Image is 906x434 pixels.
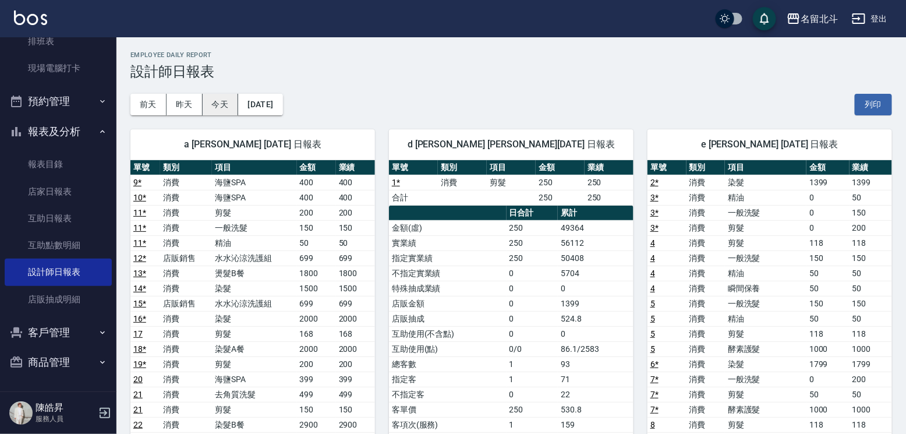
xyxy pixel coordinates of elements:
td: 實業績 [389,235,507,250]
td: 店販銷售 [160,296,212,311]
th: 類別 [686,160,725,175]
td: 海鹽SPA [212,175,296,190]
a: 21 [133,390,143,399]
td: 2900 [336,417,375,432]
td: 消費 [686,175,725,190]
td: 消費 [160,372,212,387]
th: 業績 [585,160,634,175]
td: 168 [336,326,375,341]
td: 金額(虛) [389,220,507,235]
td: 2000 [336,311,375,326]
td: 0 [806,220,849,235]
button: 商品管理 [5,347,112,377]
table: a dense table [389,160,634,206]
td: 總客數 [389,357,507,372]
div: 名留北斗 [801,12,838,26]
td: 2000 [297,341,336,357]
td: 150 [336,402,375,417]
a: 4 [650,269,655,278]
td: 消費 [686,357,725,372]
td: 消費 [686,402,725,417]
td: 50 [850,281,892,296]
td: 49364 [558,220,634,235]
td: 118 [850,326,892,341]
td: 1000 [850,341,892,357]
td: 118 [850,235,892,250]
th: 日合計 [507,206,558,221]
td: 250 [507,402,558,417]
td: 剪髮 [212,402,296,417]
td: 250 [507,235,558,250]
td: 互助使用(點) [389,341,507,357]
td: 0 [507,311,558,326]
td: 1800 [297,266,336,281]
td: 699 [336,250,375,266]
td: 消費 [160,281,212,296]
td: 一般洗髮 [212,220,296,235]
td: 消費 [686,220,725,235]
td: 2000 [336,341,375,357]
td: 93 [558,357,634,372]
th: 單號 [389,160,438,175]
td: 1399 [558,296,634,311]
td: 1500 [297,281,336,296]
a: 8 [650,420,655,429]
button: 名留北斗 [782,7,843,31]
td: 染髮A餐 [212,341,296,357]
td: 消費 [160,311,212,326]
a: 22 [133,420,143,429]
td: 消費 [160,235,212,250]
td: 399 [336,372,375,387]
td: 指定實業績 [389,250,507,266]
td: 1000 [850,402,892,417]
td: 0 [507,387,558,402]
td: 酵素護髮 [725,402,806,417]
th: 項目 [212,160,296,175]
td: 5704 [558,266,634,281]
td: 150 [850,205,892,220]
td: 50 [806,311,849,326]
td: 86.1/2583 [558,341,634,357]
td: 22 [558,387,634,402]
td: 消費 [160,205,212,220]
th: 項目 [487,160,536,175]
td: 精油 [725,266,806,281]
td: 店販銷售 [160,250,212,266]
td: 一般洗髮 [725,250,806,266]
td: 剪髮 [212,205,296,220]
td: 剪髮 [725,326,806,341]
td: 1 [507,417,558,432]
td: 消費 [686,266,725,281]
a: 4 [650,253,655,263]
td: 118 [806,326,849,341]
td: 50 [850,190,892,205]
a: 店販抽成明細 [5,286,112,313]
img: Logo [14,10,47,25]
td: 50 [806,281,849,296]
th: 單號 [647,160,686,175]
td: 0 [806,205,849,220]
td: 159 [558,417,634,432]
a: 17 [133,329,143,338]
td: 合計 [389,190,438,205]
th: 金額 [806,160,849,175]
td: 互助使用(不含點) [389,326,507,341]
td: 0 [507,266,558,281]
td: 消費 [160,417,212,432]
td: 150 [297,402,336,417]
td: 0/0 [507,341,558,357]
td: 1799 [850,357,892,372]
td: 250 [585,190,634,205]
th: 類別 [438,160,487,175]
td: 399 [297,372,336,387]
td: 燙髮B餐 [212,266,296,281]
a: 4 [650,238,655,248]
a: 報表目錄 [5,151,112,178]
a: 5 [650,299,655,308]
td: 118 [806,417,849,432]
a: 設計師日報表 [5,259,112,285]
td: 250 [536,190,585,205]
td: 200 [850,220,892,235]
span: e [PERSON_NAME] [DATE] 日報表 [661,139,878,150]
th: 累計 [558,206,634,221]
